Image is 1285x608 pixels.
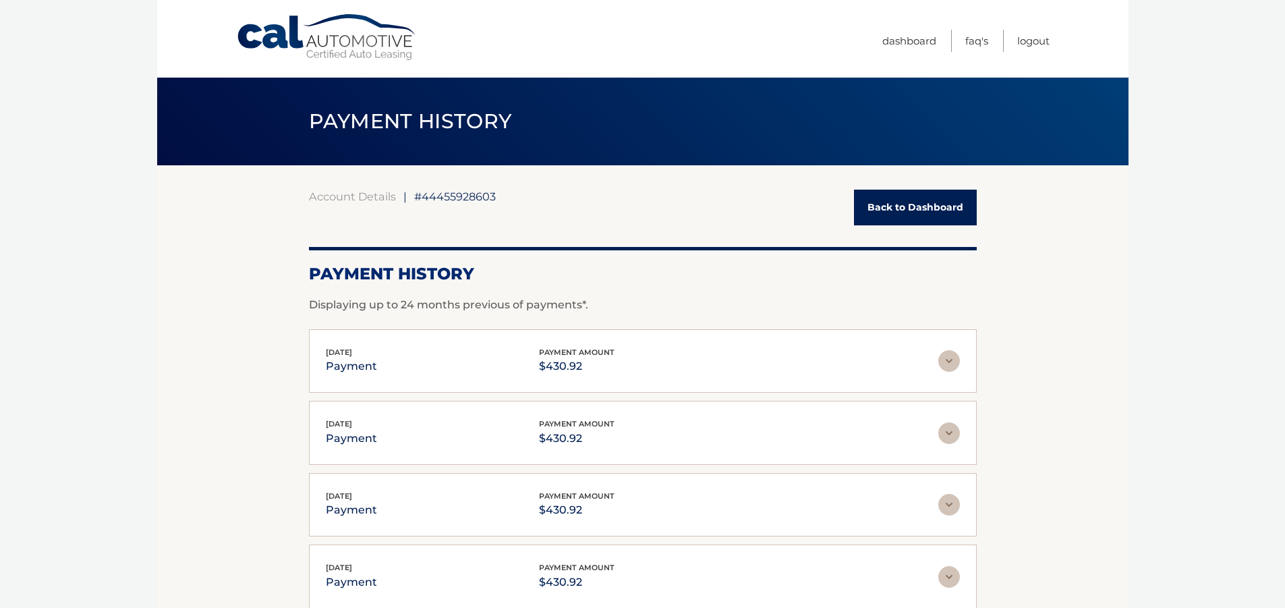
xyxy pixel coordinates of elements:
span: payment amount [539,348,615,357]
span: [DATE] [326,491,352,501]
img: accordion-rest.svg [938,422,960,444]
p: $430.92 [539,429,615,448]
img: accordion-rest.svg [938,566,960,588]
span: payment amount [539,419,615,429]
h2: Payment History [309,264,977,284]
p: payment [326,429,377,448]
p: $430.92 [539,573,615,592]
span: payment amount [539,491,615,501]
p: payment [326,573,377,592]
span: [DATE] [326,348,352,357]
p: $430.92 [539,501,615,520]
a: Account Details [309,190,396,203]
p: Displaying up to 24 months previous of payments*. [309,297,977,313]
span: | [403,190,407,203]
span: PAYMENT HISTORY [309,109,512,134]
p: payment [326,357,377,376]
a: Back to Dashboard [854,190,977,225]
span: #44455928603 [414,190,496,203]
img: accordion-rest.svg [938,350,960,372]
a: FAQ's [965,30,988,52]
a: Dashboard [882,30,936,52]
p: payment [326,501,377,520]
img: accordion-rest.svg [938,494,960,516]
a: Cal Automotive [236,13,418,61]
a: Logout [1017,30,1050,52]
p: $430.92 [539,357,615,376]
span: [DATE] [326,419,352,429]
span: [DATE] [326,563,352,572]
span: payment amount [539,563,615,572]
